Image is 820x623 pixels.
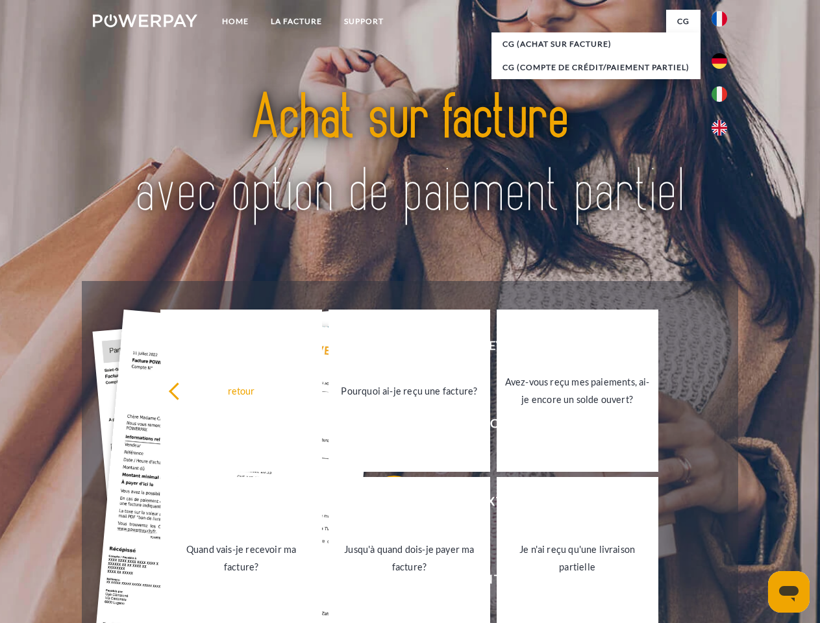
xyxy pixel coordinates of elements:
div: Pourquoi ai-je reçu une facture? [336,382,482,399]
a: Avez-vous reçu mes paiements, ai-je encore un solde ouvert? [497,310,658,472]
a: Home [211,10,260,33]
div: Je n'ai reçu qu'une livraison partielle [504,541,651,576]
a: Support [333,10,395,33]
a: CG (achat sur facture) [491,32,701,56]
img: title-powerpay_fr.svg [124,62,696,249]
img: de [712,53,727,69]
img: en [712,120,727,136]
div: Avez-vous reçu mes paiements, ai-je encore un solde ouvert? [504,373,651,408]
a: LA FACTURE [260,10,333,33]
div: Quand vais-je recevoir ma facture? [168,541,314,576]
div: retour [168,382,314,399]
a: CG [666,10,701,33]
a: CG (Compte de crédit/paiement partiel) [491,56,701,79]
img: it [712,86,727,102]
div: Jusqu'à quand dois-je payer ma facture? [336,541,482,576]
img: logo-powerpay-white.svg [93,14,197,27]
iframe: Bouton de lancement de la fenêtre de messagerie [768,571,810,613]
img: fr [712,11,727,27]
